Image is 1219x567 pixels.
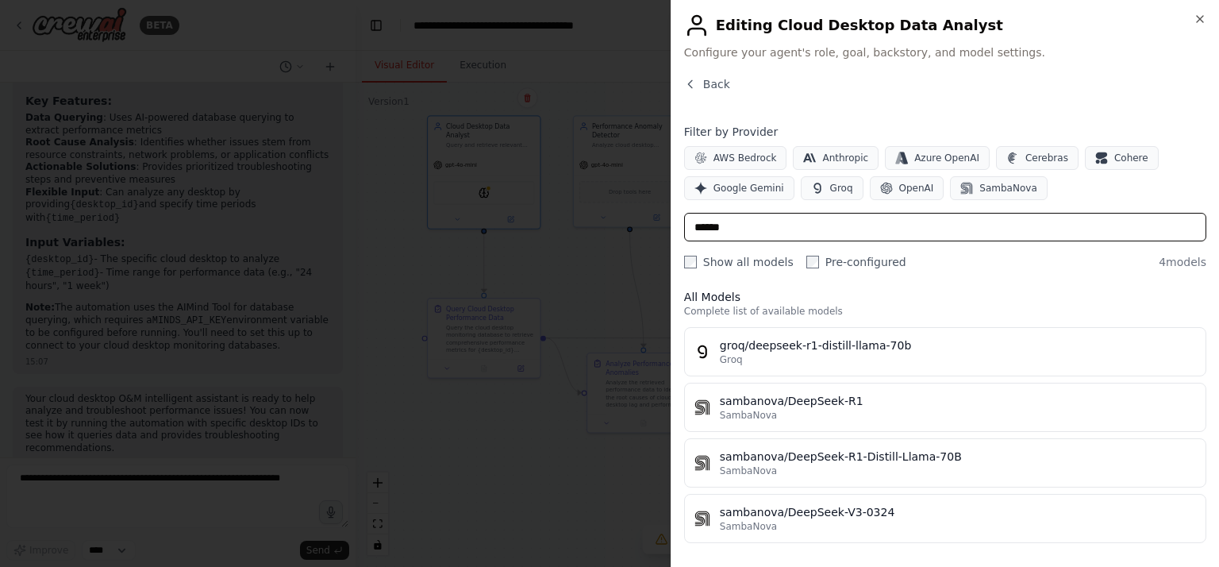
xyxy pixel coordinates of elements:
[720,353,743,366] span: Groq
[713,152,777,164] span: AWS Bedrock
[684,494,1206,543] button: sambanova/DeepSeek-V3-0324SambaNova
[806,256,819,268] input: Pre-configured
[979,182,1036,195] span: SambaNova
[1159,254,1206,270] span: 4 models
[684,13,1206,38] h2: Editing Cloud Desktop Data Analyst
[684,305,1206,318] p: Complete list of available models
[720,337,1196,353] div: groq/deepseek-r1-distill-llama-70b
[801,176,863,200] button: Groq
[703,76,730,92] span: Back
[806,254,906,270] label: Pre-configured
[830,182,853,195] span: Groq
[996,146,1079,170] button: Cerebras
[684,327,1206,376] button: groq/deepseek-r1-distill-llama-70bGroq
[885,146,990,170] button: Azure OpenAI
[684,438,1206,488] button: sambanova/DeepSeek-R1-Distill-Llama-70BSambaNova
[684,254,794,270] label: Show all models
[822,152,868,164] span: Anthropic
[914,152,979,164] span: Azure OpenAI
[684,76,730,92] button: Back
[684,44,1206,60] span: Configure your agent's role, goal, backstory, and model settings.
[1085,146,1159,170] button: Cohere
[950,176,1047,200] button: SambaNova
[684,176,794,200] button: Google Gemini
[720,520,777,533] span: SambaNova
[899,182,934,195] span: OpenAI
[1025,152,1068,164] span: Cerebras
[720,393,1196,409] div: sambanova/DeepSeek-R1
[1114,152,1148,164] span: Cohere
[720,449,1196,465] div: sambanova/DeepSeek-R1-Distill-Llama-70B
[720,465,777,477] span: SambaNova
[684,146,787,170] button: AWS Bedrock
[793,146,879,170] button: Anthropic
[720,409,777,422] span: SambaNova
[684,289,1206,305] h3: All Models
[713,182,784,195] span: Google Gemini
[720,504,1196,520] div: sambanova/DeepSeek-V3-0324
[684,256,697,268] input: Show all models
[870,176,944,200] button: OpenAI
[684,124,1206,140] h4: Filter by Provider
[684,383,1206,432] button: sambanova/DeepSeek-R1SambaNova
